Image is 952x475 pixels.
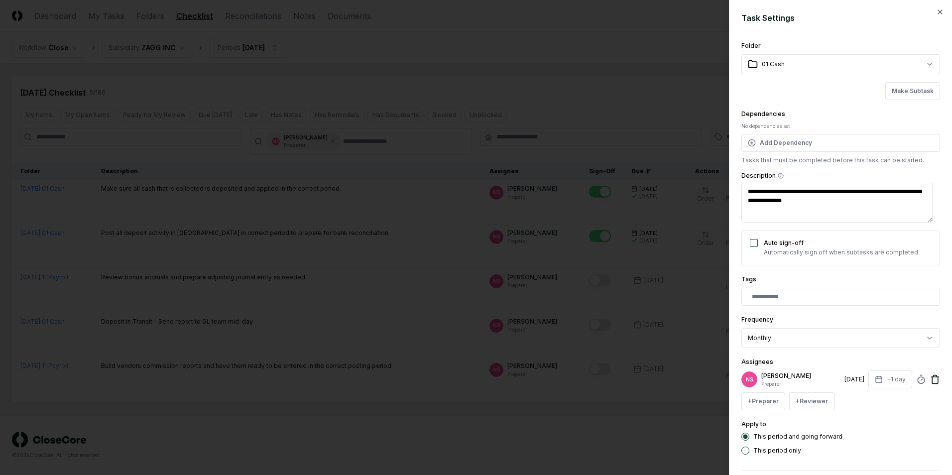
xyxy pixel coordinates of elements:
label: Tags [741,275,756,283]
button: Make Subtask [885,82,940,100]
button: +1 day [868,370,912,388]
button: Add Dependency [741,134,940,152]
button: +Reviewer [789,392,834,410]
p: Tasks that must be completed before this task can be started. [741,156,940,165]
p: Automatically sign off when subtasks are completed. [764,248,920,257]
div: [DATE] [844,375,864,384]
button: +Preparer [741,392,785,410]
label: Dependencies [741,110,785,118]
label: Assignees [741,358,773,365]
label: Folder [741,42,761,49]
div: No dependencies set [741,122,940,130]
label: Frequency [741,316,773,323]
label: This period and going forward [753,434,842,440]
button: Description [778,173,784,179]
p: Preparer [761,380,840,388]
label: Apply to [741,420,766,428]
label: Description [741,173,940,179]
span: NS [746,376,753,383]
label: Auto sign-off [764,239,804,246]
p: [PERSON_NAME] [761,371,840,380]
h2: Task Settings [741,12,940,24]
label: This period only [753,448,801,454]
